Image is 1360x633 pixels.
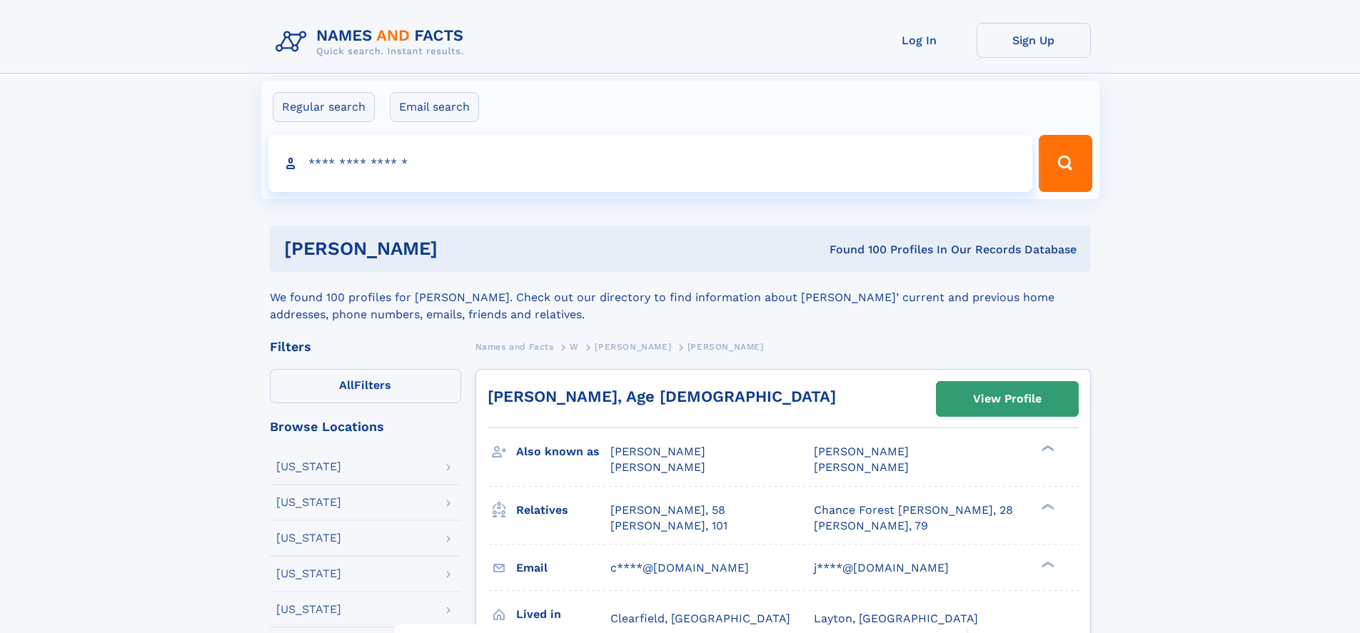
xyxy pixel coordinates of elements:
span: Clearfield, [GEOGRAPHIC_DATA] [610,612,790,625]
a: W [570,338,579,355]
div: ❯ [1038,559,1055,569]
h1: [PERSON_NAME] [284,240,634,258]
a: [PERSON_NAME], Age [DEMOGRAPHIC_DATA] [488,388,836,405]
h3: Also known as [516,440,610,464]
span: [PERSON_NAME] [610,460,705,474]
h3: Relatives [516,498,610,522]
label: Regular search [273,92,375,122]
div: [US_STATE] [276,604,341,615]
div: Filters [270,340,461,353]
div: [US_STATE] [276,497,341,508]
span: [PERSON_NAME] [595,342,671,352]
span: [PERSON_NAME] [814,460,909,474]
a: [PERSON_NAME], 101 [610,518,727,534]
h3: Lived in [516,602,610,627]
a: View Profile [937,382,1078,416]
span: W [570,342,579,352]
div: [US_STATE] [276,461,341,472]
div: [US_STATE] [276,568,341,579]
div: ❯ [1038,444,1055,453]
button: Search Button [1039,135,1092,192]
span: [PERSON_NAME] [814,445,909,458]
span: [PERSON_NAME] [687,342,764,352]
div: ❯ [1038,502,1055,511]
div: Found 100 Profiles In Our Records Database [633,242,1077,258]
span: Layton, [GEOGRAPHIC_DATA] [814,612,978,625]
span: All [339,378,354,392]
label: Email search [390,92,479,122]
a: [PERSON_NAME], 58 [610,502,725,518]
a: Chance Forest [PERSON_NAME], 28 [814,502,1013,518]
div: We found 100 profiles for [PERSON_NAME]. Check out our directory to find information about [PERSO... [270,272,1091,323]
a: Log In [862,23,977,58]
label: Filters [270,369,461,403]
div: View Profile [973,383,1042,415]
a: [PERSON_NAME] [595,338,671,355]
div: Browse Locations [270,420,461,433]
span: [PERSON_NAME] [610,445,705,458]
a: [PERSON_NAME], 79 [814,518,928,534]
div: [US_STATE] [276,532,341,544]
a: Names and Facts [475,338,554,355]
h3: Email [516,556,610,580]
a: Sign Up [977,23,1091,58]
input: search input [268,135,1033,192]
img: Logo Names and Facts [270,23,475,61]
